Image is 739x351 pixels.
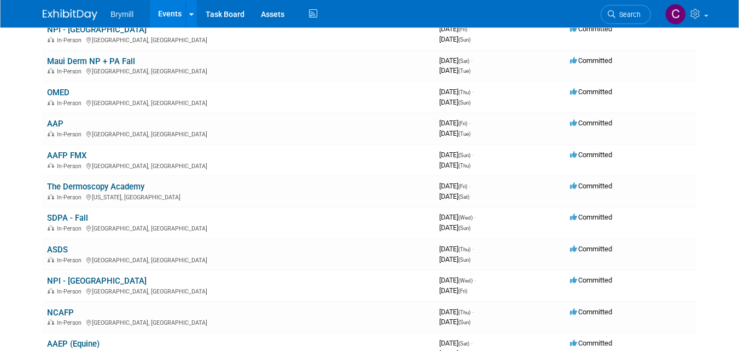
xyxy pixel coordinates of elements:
[47,25,147,34] a: NPI - [GEOGRAPHIC_DATA]
[458,278,473,284] span: (Wed)
[570,151,612,159] span: Committed
[570,213,612,221] span: Committed
[570,308,612,316] span: Committed
[439,286,467,295] span: [DATE]
[472,151,474,159] span: -
[469,25,470,33] span: -
[439,119,470,127] span: [DATE]
[458,194,469,200] span: (Sat)
[439,339,473,347] span: [DATE]
[458,183,467,189] span: (Fri)
[439,56,473,65] span: [DATE]
[47,192,430,201] div: [US_STATE], [GEOGRAPHIC_DATA]
[47,276,147,286] a: NPI - [GEOGRAPHIC_DATA]
[439,66,470,74] span: [DATE]
[472,308,474,316] span: -
[439,161,470,169] span: [DATE]
[458,257,470,263] span: (Sun)
[439,245,474,253] span: [DATE]
[57,319,85,326] span: In-Person
[47,129,430,138] div: [GEOGRAPHIC_DATA], [GEOGRAPHIC_DATA]
[474,276,476,284] span: -
[57,131,85,138] span: In-Person
[48,257,54,262] img: In-Person Event
[439,255,470,263] span: [DATE]
[47,66,430,75] div: [GEOGRAPHIC_DATA], [GEOGRAPHIC_DATA]
[57,163,85,170] span: In-Person
[439,88,474,96] span: [DATE]
[458,152,470,158] span: (Sun)
[439,192,469,200] span: [DATE]
[458,120,467,126] span: (Fri)
[47,98,430,107] div: [GEOGRAPHIC_DATA], [GEOGRAPHIC_DATA]
[48,319,54,325] img: In-Person Event
[439,129,470,137] span: [DATE]
[458,37,470,43] span: (Sun)
[47,255,430,264] div: [GEOGRAPHIC_DATA], [GEOGRAPHIC_DATA]
[570,88,612,96] span: Committed
[110,10,133,19] span: Brymill
[57,100,85,107] span: In-Person
[458,215,473,221] span: (Wed)
[48,100,54,105] img: In-Person Event
[601,5,651,24] a: Search
[47,286,430,295] div: [GEOGRAPHIC_DATA], [GEOGRAPHIC_DATA]
[48,163,54,168] img: In-Person Event
[439,276,476,284] span: [DATE]
[458,58,469,64] span: (Sat)
[472,245,474,253] span: -
[47,35,430,44] div: [GEOGRAPHIC_DATA], [GEOGRAPHIC_DATA]
[47,213,88,223] a: SDPA - Fall
[57,288,85,295] span: In-Person
[47,339,100,349] a: AAEP (Equine)
[47,223,430,232] div: [GEOGRAPHIC_DATA], [GEOGRAPHIC_DATA]
[458,319,470,325] span: (Sun)
[570,56,612,65] span: Committed
[458,131,470,137] span: (Tue)
[48,37,54,42] img: In-Person Event
[47,88,69,97] a: OMED
[57,68,85,75] span: In-Person
[57,194,85,201] span: In-Person
[439,308,474,316] span: [DATE]
[458,309,470,315] span: (Thu)
[458,100,470,106] span: (Sun)
[47,308,74,318] a: NCAFP
[48,288,54,294] img: In-Person Event
[47,318,430,326] div: [GEOGRAPHIC_DATA], [GEOGRAPHIC_DATA]
[471,339,473,347] span: -
[43,9,97,20] img: ExhibitDay
[469,119,470,127] span: -
[439,213,476,221] span: [DATE]
[47,151,86,160] a: AAFP FMX
[47,182,144,192] a: The Dermoscopy Academy
[458,225,470,231] span: (Sun)
[48,131,54,136] img: In-Person Event
[469,182,470,190] span: -
[458,341,469,347] span: (Sat)
[47,56,135,66] a: Maui Derm NP + PA Fall
[439,151,474,159] span: [DATE]
[48,194,54,199] img: In-Person Event
[570,25,612,33] span: Committed
[57,37,85,44] span: In-Person
[47,245,68,255] a: ASDS
[472,88,474,96] span: -
[458,246,470,252] span: (Thu)
[439,25,470,33] span: [DATE]
[458,26,467,32] span: (Fri)
[458,288,467,294] span: (Fri)
[458,89,470,95] span: (Thu)
[458,68,470,74] span: (Tue)
[665,4,686,25] img: Cindy O
[47,161,430,170] div: [GEOGRAPHIC_DATA], [GEOGRAPHIC_DATA]
[570,339,612,347] span: Committed
[570,119,612,127] span: Committed
[48,225,54,231] img: In-Person Event
[458,163,470,169] span: (Thu)
[471,56,473,65] span: -
[439,318,470,326] span: [DATE]
[570,245,612,253] span: Committed
[474,213,476,221] span: -
[57,225,85,232] span: In-Person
